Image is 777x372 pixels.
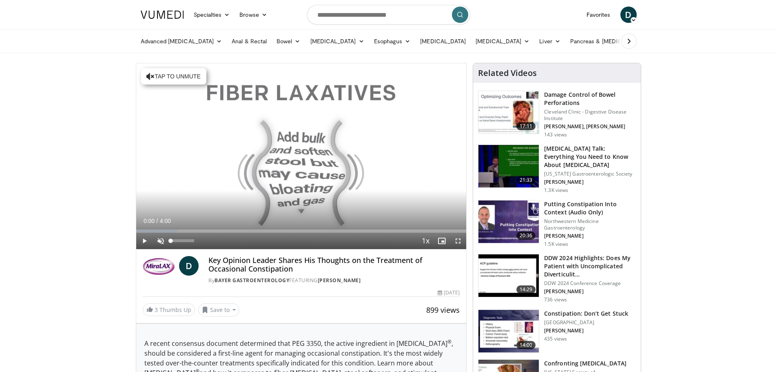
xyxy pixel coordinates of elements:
h4: Key Opinion Leader Shares His Thoughts on the Treatment of Occasional Constipation [208,256,460,274]
span: 14:00 [516,341,536,349]
img: 9423ed70-7289-4ae9-b7a2-8af083e1246a.150x105_q85_crop-smart_upscale.jpg [478,254,539,297]
button: Playback Rate [417,233,434,249]
button: Enable picture-in-picture mode [434,233,450,249]
img: VuMedi Logo [141,11,184,19]
a: [MEDICAL_DATA] [471,33,534,49]
a: D [179,256,199,276]
a: Specialties [189,7,235,23]
span: 14:29 [516,285,536,294]
button: Tap to unmute [141,68,206,85]
h3: Confronting [MEDICAL_DATA] [544,359,636,368]
p: 1.3K views [544,187,568,194]
p: [PERSON_NAME] [544,233,636,239]
p: [GEOGRAPHIC_DATA] [544,319,628,326]
a: Esophagus [369,33,416,49]
img: 23cb77f9-9d55-4bb9-bfd1-fb752e04a69d.150x105_q85_crop-smart_upscale.jpg [478,310,539,352]
p: [PERSON_NAME] [544,327,628,334]
span: 3 [155,306,158,314]
p: 736 views [544,296,567,303]
p: [PERSON_NAME] [544,288,636,295]
div: Progress Bar [136,229,467,233]
a: 20:36 Putting Constipation Into Context (Audio Only) Northwestern Medicine Gastroenterology [PERS... [478,200,636,247]
input: Search topics, interventions [307,5,470,25]
sup: ® [447,338,452,345]
a: [MEDICAL_DATA] [415,33,471,49]
button: Play [136,233,153,249]
h3: DDW 2024 Highlights: Does My Patient with Uncomplicated Diverticulit… [544,254,636,278]
span: 899 views [426,305,460,315]
a: 14:29 DDW 2024 Highlights: Does My Patient with Uncomplicated Diverticulit… DDW 2024 Conference C... [478,254,636,303]
span: 17:11 [516,122,536,130]
div: Volume Level [171,239,194,242]
img: 84ad4d88-1369-491d-9ea2-a1bba70c4e36.150x105_q85_crop-smart_upscale.jpg [478,91,539,134]
a: Pancreas & [MEDICAL_DATA] [565,33,661,49]
button: Unmute [153,233,169,249]
p: Northwestern Medicine Gastroenterology [544,218,636,231]
div: [DATE] [438,289,460,296]
p: 435 views [544,336,567,342]
a: Liver [534,33,565,49]
p: [PERSON_NAME] [544,179,636,185]
a: Favorites [582,7,615,23]
img: 76673eb5-1412-4785-9941-c5def0047dc6.150x105_q85_crop-smart_upscale.jpg [478,200,539,243]
span: / [157,218,158,224]
span: 4:00 [160,218,171,224]
h3: Damage Control of Bowel Perforations [544,91,636,107]
span: 0:00 [144,218,155,224]
a: 14:00 Constipation: Don’t Get Stuck [GEOGRAPHIC_DATA] [PERSON_NAME] 435 views [478,310,636,353]
a: Bayer Gastroenterology [215,277,289,284]
a: Anal & Rectal [227,33,272,49]
span: 20:36 [516,232,536,240]
a: Bowel [272,33,305,49]
h3: Putting Constipation Into Context (Audio Only) [544,200,636,216]
h4: Related Videos [478,68,537,78]
img: 28795195-c3a8-4b7e-83c2-413148f0f333.150x105_q85_crop-smart_upscale.jpg [478,145,539,187]
p: 1.5K views [544,241,568,247]
a: D [620,7,637,23]
video-js: Video Player [136,63,467,249]
span: 21:33 [516,176,536,184]
p: [PERSON_NAME], [PERSON_NAME] [544,123,636,130]
a: Browse [235,7,272,23]
button: Save to [198,303,240,316]
h3: Constipation: Don’t Get Stuck [544,310,628,318]
p: 143 views [544,131,567,138]
div: By FEATURING [208,277,460,284]
a: 3 Thumbs Up [143,303,195,316]
a: Advanced [MEDICAL_DATA] [136,33,227,49]
a: 21:33 [MEDICAL_DATA] Talk: Everything You Need to Know About [MEDICAL_DATA] [US_STATE] Gastroente... [478,145,636,194]
p: [US_STATE] Gastroenterologic Society [544,171,636,177]
img: Bayer Gastroenterology [143,256,176,276]
h3: [MEDICAL_DATA] Talk: Everything You Need to Know About [MEDICAL_DATA] [544,145,636,169]
button: Fullscreen [450,233,466,249]
a: 17:11 Damage Control of Bowel Perforations Cleveland Clinic - Digestive Disease Institute [PERSON... [478,91,636,138]
p: DDW 2024 Conference Coverage [544,280,636,287]
a: [PERSON_NAME] [318,277,361,284]
a: [MEDICAL_DATA] [305,33,369,49]
p: Cleveland Clinic - Digestive Disease Institute [544,109,636,122]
